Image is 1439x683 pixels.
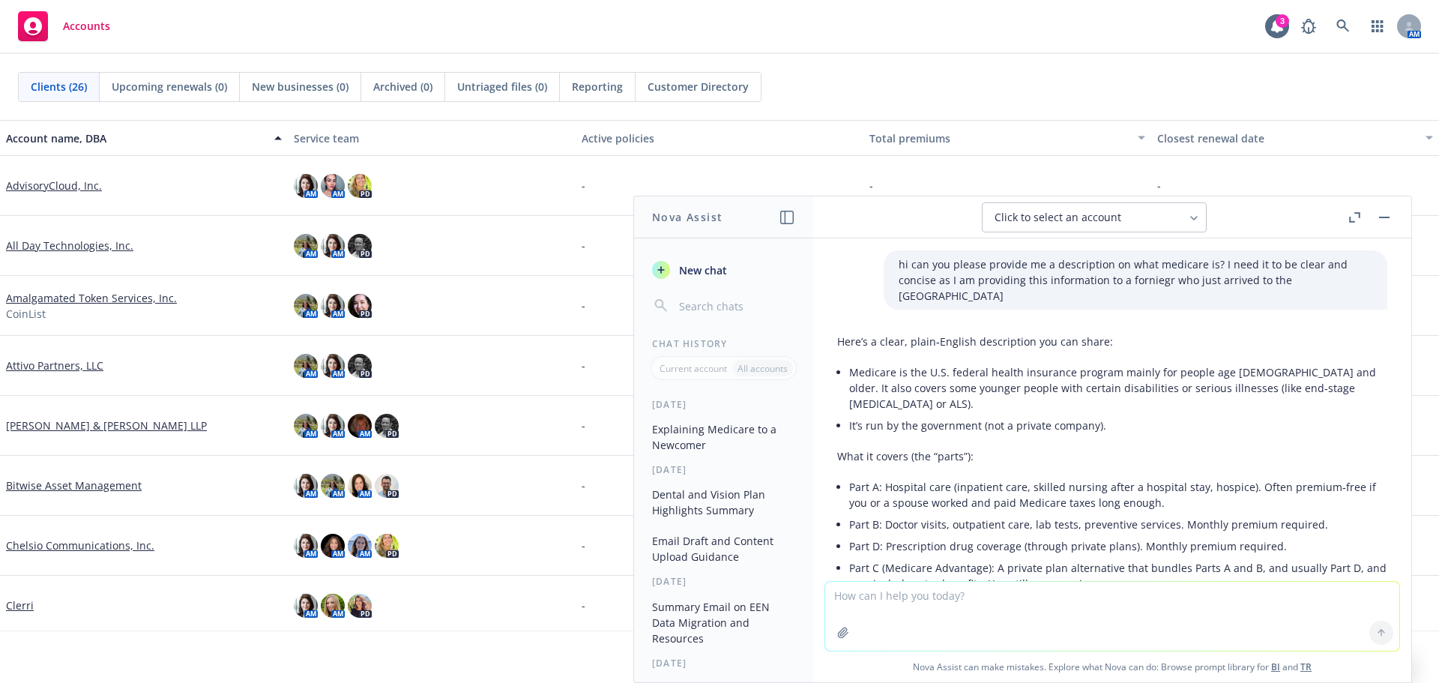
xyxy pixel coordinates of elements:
[294,594,318,618] img: photo
[869,178,873,193] span: -
[863,120,1151,156] button: Total premiums
[294,534,318,558] img: photo
[375,414,399,438] img: photo
[321,534,345,558] img: photo
[982,202,1207,232] button: Click to select an account
[819,652,1405,682] span: Nova Assist can make mistakes. Explore what Nova can do: Browse prompt library for and
[849,361,1387,415] li: Medicare is the U.S. federal health insurance program mainly for people age [DEMOGRAPHIC_DATA] an...
[1271,661,1280,673] a: BI
[634,337,813,350] div: Chat History
[321,414,345,438] img: photo
[582,538,585,553] span: -
[572,79,623,94] span: Reporting
[582,130,857,146] div: Active policies
[6,238,133,253] a: All Day Technologies, Inc.
[294,354,318,378] img: photo
[576,120,863,156] button: Active policies
[646,595,801,651] button: Summary Email on EEN Data Migration and Resources
[634,398,813,411] div: [DATE]
[660,362,727,375] p: Current account
[348,354,372,378] img: photo
[6,598,34,613] a: Clerri
[375,534,399,558] img: photo
[321,354,345,378] img: photo
[646,256,801,283] button: New chat
[1151,120,1439,156] button: Closest renewal date
[634,657,813,670] div: [DATE]
[321,174,345,198] img: photo
[1157,178,1161,193] span: -
[6,478,142,493] a: Bitwise Asset Management
[582,418,585,433] span: -
[6,130,265,146] div: Account name, DBA
[634,463,813,476] div: [DATE]
[12,5,116,47] a: Accounts
[646,529,801,569] button: Email Draft and Content Upload Guidance
[652,209,722,225] h1: Nova Assist
[112,79,227,94] span: Upcoming renewals (0)
[348,174,372,198] img: photo
[375,474,399,498] img: photo
[6,178,102,193] a: AdvisoryCloud, Inc.
[294,474,318,498] img: photo
[849,476,1387,514] li: Part A: Hospital care (inpatient care, skilled nursing after a hospital stay, hospice). Often pre...
[6,306,46,322] span: CoinList
[582,238,585,253] span: -
[849,535,1387,557] li: Part D: Prescription drug coverage (through private plans). Monthly premium required.
[1276,14,1289,28] div: 3
[294,294,318,318] img: photo
[321,234,345,258] img: photo
[348,414,372,438] img: photo
[837,448,1387,464] p: What it covers (the “parts”):
[676,295,795,316] input: Search chats
[288,120,576,156] button: Service team
[294,414,318,438] img: photo
[348,474,372,498] img: photo
[294,174,318,198] img: photo
[849,514,1387,535] li: Part B: Doctor visits, outpatient care, lab tests, preventive services. Monthly premium required.
[63,20,110,32] span: Accounts
[869,130,1129,146] div: Total premiums
[1328,11,1358,41] a: Search
[646,417,801,457] button: Explaining Medicare to a Newcomer
[648,79,749,94] span: Customer Directory
[1300,661,1312,673] a: TR
[348,294,372,318] img: photo
[457,79,547,94] span: Untriaged files (0)
[582,358,585,373] span: -
[582,478,585,493] span: -
[348,534,372,558] img: photo
[849,415,1387,436] li: It’s run by the government (not a private company).
[294,130,570,146] div: Service team
[582,598,585,613] span: -
[582,298,585,313] span: -
[321,594,345,618] img: photo
[634,575,813,588] div: [DATE]
[348,234,372,258] img: photo
[1294,11,1324,41] a: Report a Bug
[294,234,318,258] img: photo
[252,79,349,94] span: New businesses (0)
[582,178,585,193] span: -
[6,290,177,306] a: Amalgamated Token Services, Inc.
[348,594,372,618] img: photo
[849,557,1387,595] li: Part C (Medicare Advantage): A private plan alternative that bundles Parts A and B, and usually P...
[6,358,103,373] a: Attivo Partners, LLC
[6,538,154,553] a: Chelsio Communications, Inc.
[373,79,432,94] span: Archived (0)
[676,262,727,278] span: New chat
[321,474,345,498] img: photo
[1157,130,1417,146] div: Closest renewal date
[737,362,788,375] p: All accounts
[321,294,345,318] img: photo
[6,418,207,433] a: [PERSON_NAME] & [PERSON_NAME] LLP
[1363,11,1393,41] a: Switch app
[31,79,87,94] span: Clients (26)
[995,210,1121,225] span: Click to select an account
[899,256,1372,304] p: hi can you please provide me a description on what medicare is? I need it to be clear and concise...
[646,482,801,523] button: Dental and Vision Plan Highlights Summary
[837,334,1387,349] p: Here’s a clear, plain‑English description you can share:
